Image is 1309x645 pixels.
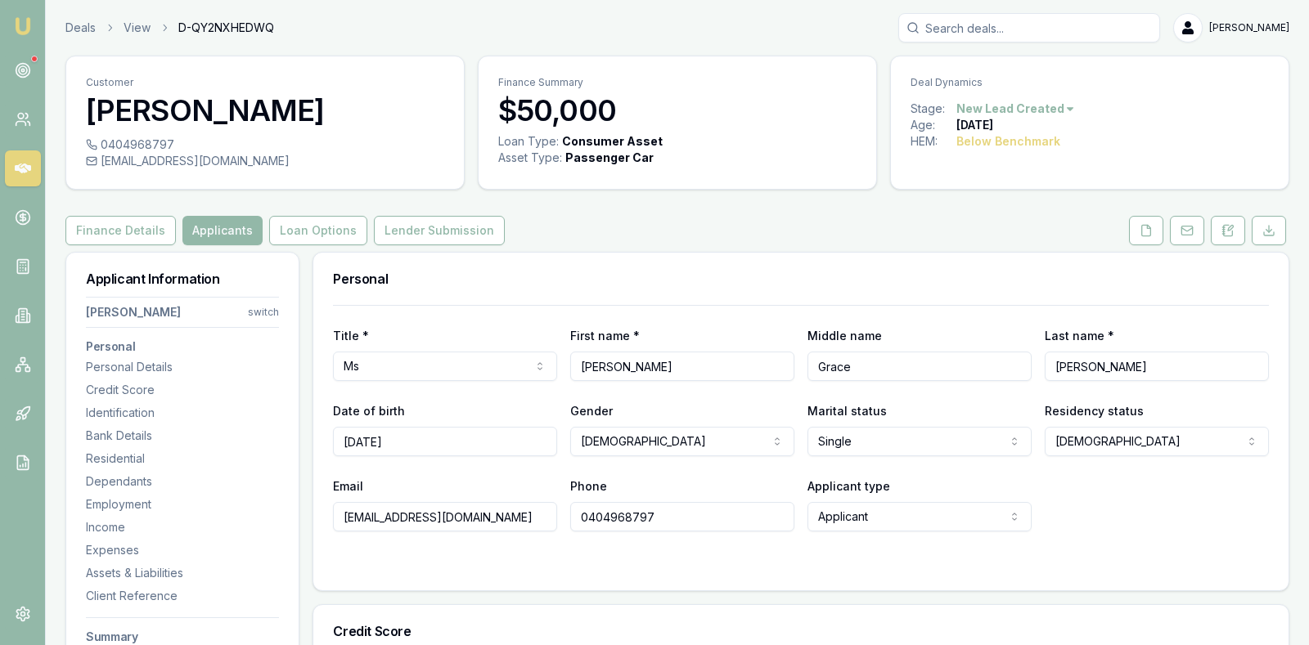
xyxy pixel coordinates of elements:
[1045,329,1114,343] label: Last name *
[498,76,857,89] p: Finance Summary
[86,153,444,169] div: [EMAIL_ADDRESS][DOMAIN_NAME]
[562,133,663,150] div: Consumer Asset
[333,404,405,418] label: Date of birth
[86,94,444,127] h3: [PERSON_NAME]
[86,496,279,513] div: Employment
[248,306,279,319] div: switch
[86,473,279,490] div: Dependants
[498,94,857,127] h3: $50,000
[86,428,279,444] div: Bank Details
[333,272,1269,285] h3: Personal
[570,329,640,343] label: First name *
[124,20,151,36] a: View
[570,404,613,418] label: Gender
[178,20,274,36] span: D-QY2NXHEDWQ
[13,16,33,36] img: emu-icon-u.png
[182,216,263,245] button: Applicants
[333,427,557,456] input: DD/MM/YYYY
[86,631,279,643] h3: Summary
[956,117,993,133] div: [DATE]
[807,479,890,493] label: Applicant type
[333,625,1269,638] h3: Credit Score
[333,479,363,493] label: Email
[807,404,887,418] label: Marital status
[898,13,1160,43] input: Search deals
[498,150,562,166] div: Asset Type :
[86,588,279,604] div: Client Reference
[86,359,279,375] div: Personal Details
[86,382,279,398] div: Credit Score
[65,216,179,245] a: Finance Details
[1209,21,1289,34] span: [PERSON_NAME]
[65,20,274,36] nav: breadcrumb
[956,133,1060,150] div: Below Benchmark
[911,117,956,133] div: Age:
[911,133,956,150] div: HEM:
[565,150,654,166] div: Passenger Car
[371,216,508,245] a: Lender Submission
[86,304,181,320] div: [PERSON_NAME]
[807,329,882,343] label: Middle name
[86,272,279,285] h3: Applicant Information
[86,519,279,535] div: Income
[374,216,505,245] button: Lender Submission
[86,565,279,581] div: Assets & Liabilities
[269,216,367,245] button: Loan Options
[911,76,1269,89] p: Deal Dynamics
[956,101,1076,117] button: New Lead Created
[1045,404,1144,418] label: Residency status
[498,133,559,150] div: Loan Type:
[86,137,444,153] div: 0404968797
[86,76,444,89] p: Customer
[65,216,176,245] button: Finance Details
[570,479,607,493] label: Phone
[86,542,279,558] div: Expenses
[86,450,279,467] div: Residential
[570,502,794,531] input: 0431 234 567
[65,20,96,36] a: Deals
[266,216,371,245] a: Loan Options
[911,101,956,117] div: Stage:
[333,329,369,343] label: Title *
[179,216,266,245] a: Applicants
[86,341,279,352] h3: Personal
[86,405,279,421] div: Identification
